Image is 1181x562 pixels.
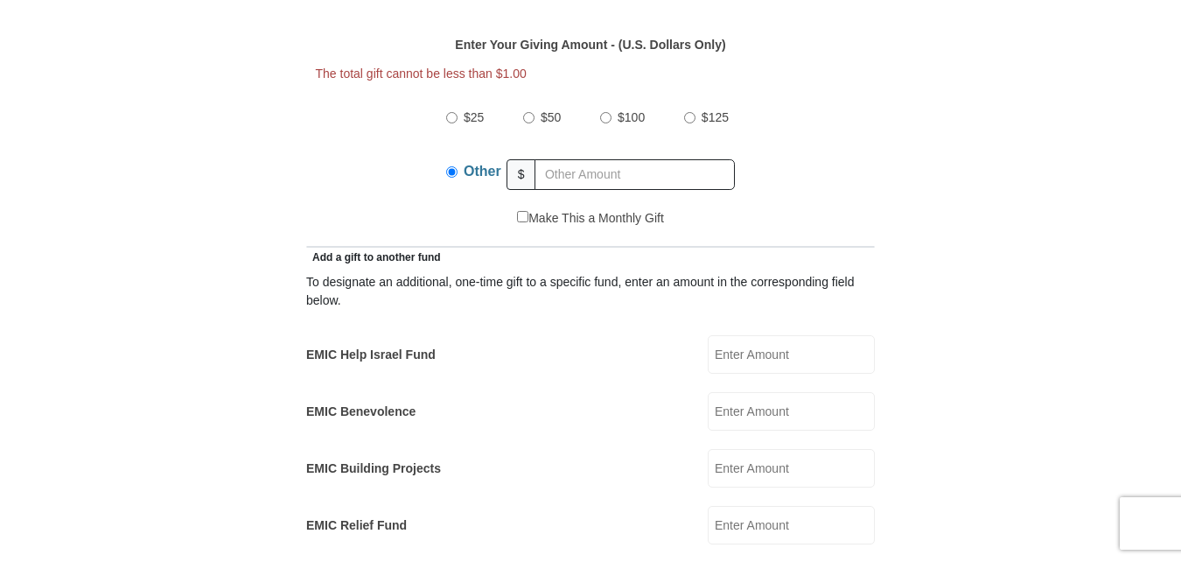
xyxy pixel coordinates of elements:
[306,251,441,263] span: Add a gift to another fund
[455,38,725,52] strong: Enter Your Giving Amount - (U.S. Dollars Only)
[517,209,664,228] label: Make This a Monthly Gift
[464,164,501,179] span: Other
[618,110,645,124] span: $100
[306,346,436,364] label: EMIC Help Israel Fund
[306,273,875,310] div: To designate an additional, one-time gift to a specific fund, enter an amount in the correspondin...
[507,159,536,190] span: $
[535,159,735,190] input: Other Amount
[517,211,528,222] input: Make This a Monthly Gift
[702,110,729,124] span: $125
[708,449,875,488] input: Enter Amount
[306,516,407,535] label: EMIC Relief Fund
[708,335,875,374] input: Enter Amount
[708,392,875,431] input: Enter Amount
[464,110,484,124] span: $25
[316,65,866,83] li: The total gift cannot be less than $1.00
[708,506,875,544] input: Enter Amount
[306,460,441,478] label: EMIC Building Projects
[541,110,561,124] span: $50
[306,403,416,421] label: EMIC Benevolence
